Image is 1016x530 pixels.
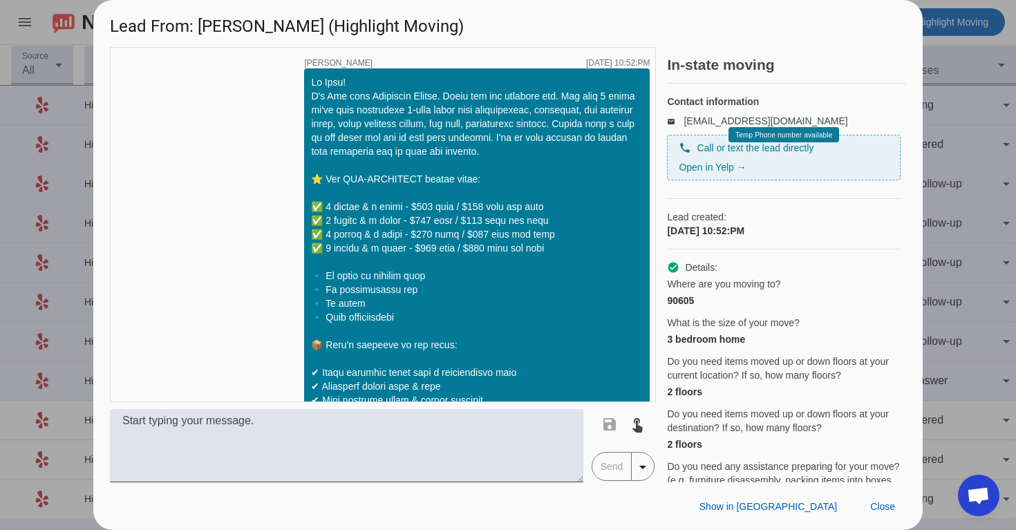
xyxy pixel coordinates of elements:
[667,224,901,238] div: [DATE] 10:52:PM
[667,407,901,435] span: Do you need items moved up or down floors at your destination? If so, how many floors?
[667,294,901,307] div: 90605
[859,494,906,519] button: Close
[667,95,901,108] h4: Contact information
[304,59,373,67] span: [PERSON_NAME]
[688,494,848,519] button: Show in [GEOGRAPHIC_DATA]
[667,58,906,72] h2: In-state moving
[667,332,901,346] div: 3 bedroom home
[679,162,746,173] a: Open in Yelp →
[699,501,837,512] span: Show in [GEOGRAPHIC_DATA]
[679,142,691,154] mat-icon: phone
[586,59,650,67] div: [DATE] 10:52:PM
[667,117,684,124] mat-icon: email
[667,261,679,274] mat-icon: check_circle
[667,385,901,399] div: 2 floors
[697,141,813,155] span: Call or text the lead directly
[667,460,901,501] span: Do you need any assistance preparing for your move? (e.g. furniture disassembly, packing items in...
[958,475,999,516] div: Open chat
[667,277,780,291] span: Where are you moving to?
[685,261,717,274] span: Details:
[667,437,901,451] div: 2 floors
[634,459,651,475] mat-icon: arrow_drop_down
[667,210,901,224] span: Lead created:
[684,115,847,126] a: [EMAIL_ADDRESS][DOMAIN_NAME]
[870,501,895,512] span: Close
[629,416,646,433] mat-icon: touch_app
[667,316,799,330] span: What is the size of your move?
[735,131,832,139] span: Temp Phone number available
[667,354,901,382] span: Do you need items moved up or down floors at your current location? If so, how many floors?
